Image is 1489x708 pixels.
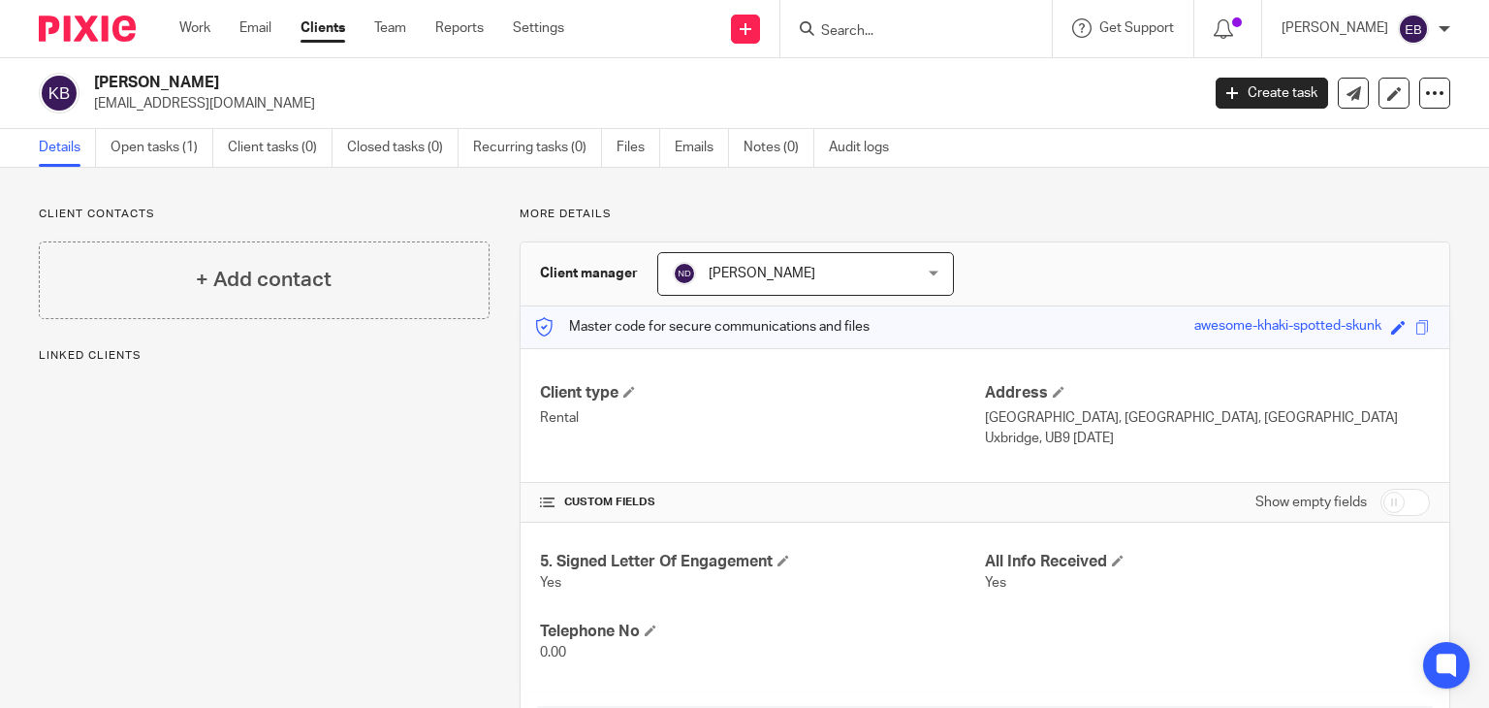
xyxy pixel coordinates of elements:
[1216,78,1328,109] a: Create task
[435,18,484,38] a: Reports
[675,129,729,167] a: Emails
[540,622,985,642] h4: Telephone No
[520,207,1450,222] p: More details
[1194,316,1381,338] div: awesome-khaki-spotted-skunk
[535,317,870,337] p: Master code for secure communications and files
[985,576,1006,590] span: Yes
[1398,14,1429,45] img: svg%3E
[709,267,815,280] span: [PERSON_NAME]
[513,18,564,38] a: Settings
[94,73,968,93] h2: [PERSON_NAME]
[94,94,1187,113] p: [EMAIL_ADDRESS][DOMAIN_NAME]
[985,383,1430,403] h4: Address
[111,129,213,167] a: Open tasks (1)
[540,495,985,510] h4: CUSTOM FIELDS
[473,129,602,167] a: Recurring tasks (0)
[39,348,490,364] p: Linked clients
[985,552,1430,572] h4: All Info Received
[39,16,136,42] img: Pixie
[347,129,459,167] a: Closed tasks (0)
[985,408,1430,428] p: [GEOGRAPHIC_DATA], [GEOGRAPHIC_DATA], [GEOGRAPHIC_DATA]
[540,646,566,660] span: 0.00
[540,552,985,572] h4: 5. Signed Letter Of Engagement
[239,18,271,38] a: Email
[673,262,696,285] img: svg%3E
[1255,493,1367,512] label: Show empty fields
[829,129,903,167] a: Audit logs
[39,207,490,222] p: Client contacts
[744,129,814,167] a: Notes (0)
[540,264,638,283] h3: Client manager
[617,129,660,167] a: Files
[179,18,210,38] a: Work
[540,576,561,590] span: Yes
[1099,21,1174,35] span: Get Support
[540,383,985,403] h4: Client type
[540,408,985,428] p: Rental
[819,23,994,41] input: Search
[39,129,96,167] a: Details
[1282,18,1388,38] p: [PERSON_NAME]
[228,129,333,167] a: Client tasks (0)
[39,73,79,113] img: svg%3E
[985,429,1430,448] p: Uxbridge, UB9 [DATE]
[301,18,345,38] a: Clients
[374,18,406,38] a: Team
[196,265,332,295] h4: + Add contact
